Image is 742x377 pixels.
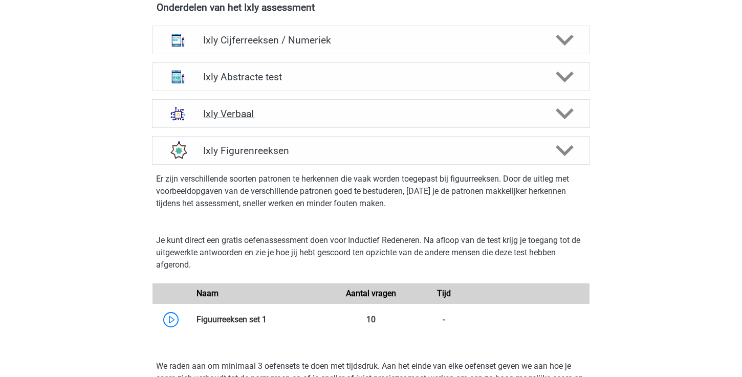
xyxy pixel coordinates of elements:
[203,71,538,83] h4: Ixly Abstracte test
[148,99,594,128] a: analogieen Ixly Verbaal
[165,100,191,127] img: analogieen
[203,34,538,46] h4: Ixly Cijferreeksen / Numeriek
[157,2,585,13] h4: Onderdelen van het Ixly assessment
[165,27,191,53] img: cijferreeksen
[407,287,480,300] div: Tijd
[203,145,538,157] h4: Ixly Figurenreeksen
[165,137,191,164] img: figuurreeksen
[148,136,594,165] a: figuurreeksen Ixly Figurenreeksen
[203,108,538,120] h4: Ixly Verbaal
[189,314,335,326] div: Figuurreeksen set 1
[148,26,594,54] a: cijferreeksen Ixly Cijferreeksen / Numeriek
[189,287,335,300] div: Naam
[148,62,594,91] a: abstracte matrices Ixly Abstracte test
[165,63,191,90] img: abstracte matrices
[335,287,407,300] div: Aantal vragen
[156,234,586,271] p: Je kunt direct een gratis oefenassessment doen voor Inductief Redeneren. Na afloop van de test kr...
[156,173,586,210] p: Er zijn verschillende soorten patronen te herkennen die vaak worden toegepast bij figuurreeksen. ...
